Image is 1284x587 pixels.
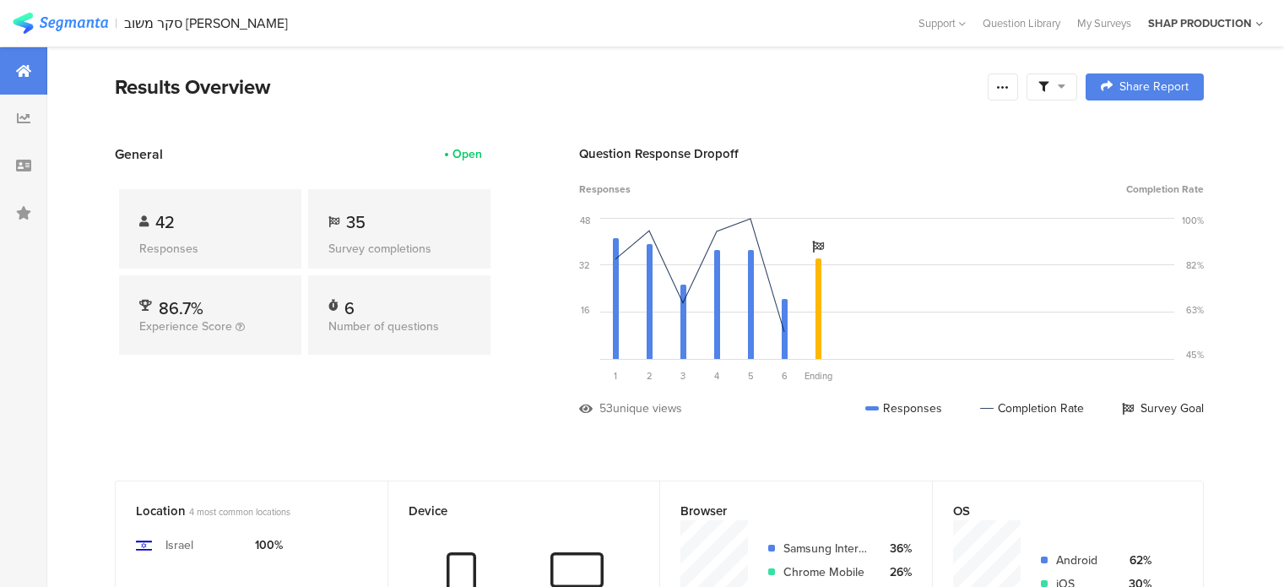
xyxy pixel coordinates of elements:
[680,369,685,383] span: 3
[139,318,232,335] span: Experience Score
[714,369,719,383] span: 4
[155,209,175,235] span: 42
[124,15,288,31] div: סקר משוב [PERSON_NAME]
[409,502,612,520] div: Device
[581,303,590,317] div: 16
[783,540,869,557] div: Samsung Internet
[328,240,470,258] div: Survey completions
[953,502,1156,520] div: OS
[346,209,366,235] span: 35
[801,369,835,383] div: Ending
[1182,214,1204,227] div: 100%
[782,369,788,383] span: 6
[579,258,590,272] div: 32
[680,502,884,520] div: Browser
[328,318,439,335] span: Number of questions
[812,241,824,253] i: Survey Goal
[579,182,631,197] span: Responses
[580,214,590,227] div: 48
[882,563,912,581] div: 26%
[865,399,942,417] div: Responses
[1122,399,1204,417] div: Survey Goal
[452,145,482,163] div: Open
[1186,258,1204,272] div: 82%
[579,144,1204,163] div: Question Response Dropoff
[165,536,193,554] div: Israel
[136,502,339,520] div: Location
[974,15,1069,31] a: Question Library
[918,10,966,36] div: Support
[614,369,617,383] span: 1
[115,14,117,33] div: |
[139,240,281,258] div: Responses
[980,399,1084,417] div: Completion Rate
[255,536,283,554] div: 100%
[13,13,108,34] img: segmanta logo
[613,399,682,417] div: unique views
[1126,182,1204,197] span: Completion Rate
[189,505,290,519] span: 4 most common locations
[882,540,912,557] div: 36%
[159,296,203,321] span: 86.7%
[344,296,355,313] div: 6
[1186,348,1204,361] div: 45%
[1119,81,1189,93] span: Share Report
[599,399,613,417] div: 53
[115,144,163,164] span: General
[1148,15,1251,31] div: SHAP PRODUCTION
[1122,552,1151,569] div: 62%
[1069,15,1140,31] a: My Surveys
[1056,552,1108,569] div: Android
[647,369,653,383] span: 2
[1186,303,1204,317] div: 63%
[783,563,869,581] div: Chrome Mobile
[748,369,754,383] span: 5
[115,72,979,102] div: Results Overview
